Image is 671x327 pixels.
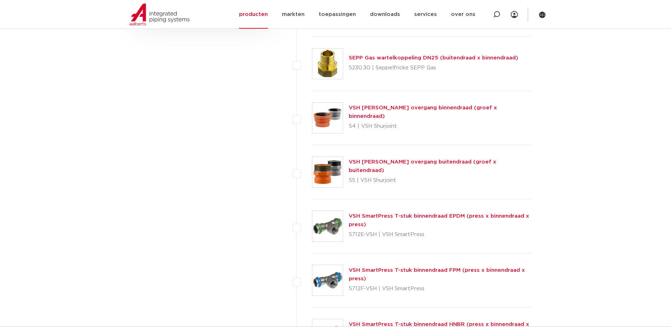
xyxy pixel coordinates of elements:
p: 55 | VSH Shurjoint [349,175,532,186]
a: VSH [PERSON_NAME] overgang binnendraad (groef x binnendraad) [349,105,497,119]
a: VSH [PERSON_NAME] overgang buitendraad (groef x buitendraad) [349,159,496,173]
img: Thumbnail for VSH SmartPress T-stuk binnendraad FPM (press x binnendraad x press) [312,265,343,296]
p: 54 | VSH Shurjoint [349,121,532,132]
img: Thumbnail for VSH Shurjoint overgang buitendraad (groef x buitendraad) [312,157,343,187]
p: 5712F-VSH | VSH SmartPress [349,283,532,294]
a: SEPP Gas wartelkoppeling DN25 (buitendraad x binnendraad) [349,55,518,61]
img: Thumbnail for VSH SmartPress T-stuk binnendraad EPDM (press x binnendraad x press) [312,211,343,241]
a: VSH SmartPress T-stuk binnendraad FPM (press x binnendraad x press) [349,268,525,281]
p: 5712E-VSH | VSH SmartPress [349,229,532,240]
img: Thumbnail for VSH Shurjoint overgang binnendraad (groef x binnendraad) [312,103,343,133]
p: 5230.30 | Seppelfricke SEPP Gas [349,62,518,74]
img: Thumbnail for SEPP Gas wartelkoppeling DN25 (buitendraad x binnendraad) [312,48,343,79]
a: VSH SmartPress T-stuk binnendraad EPDM (press x binnendraad x press) [349,213,529,227]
